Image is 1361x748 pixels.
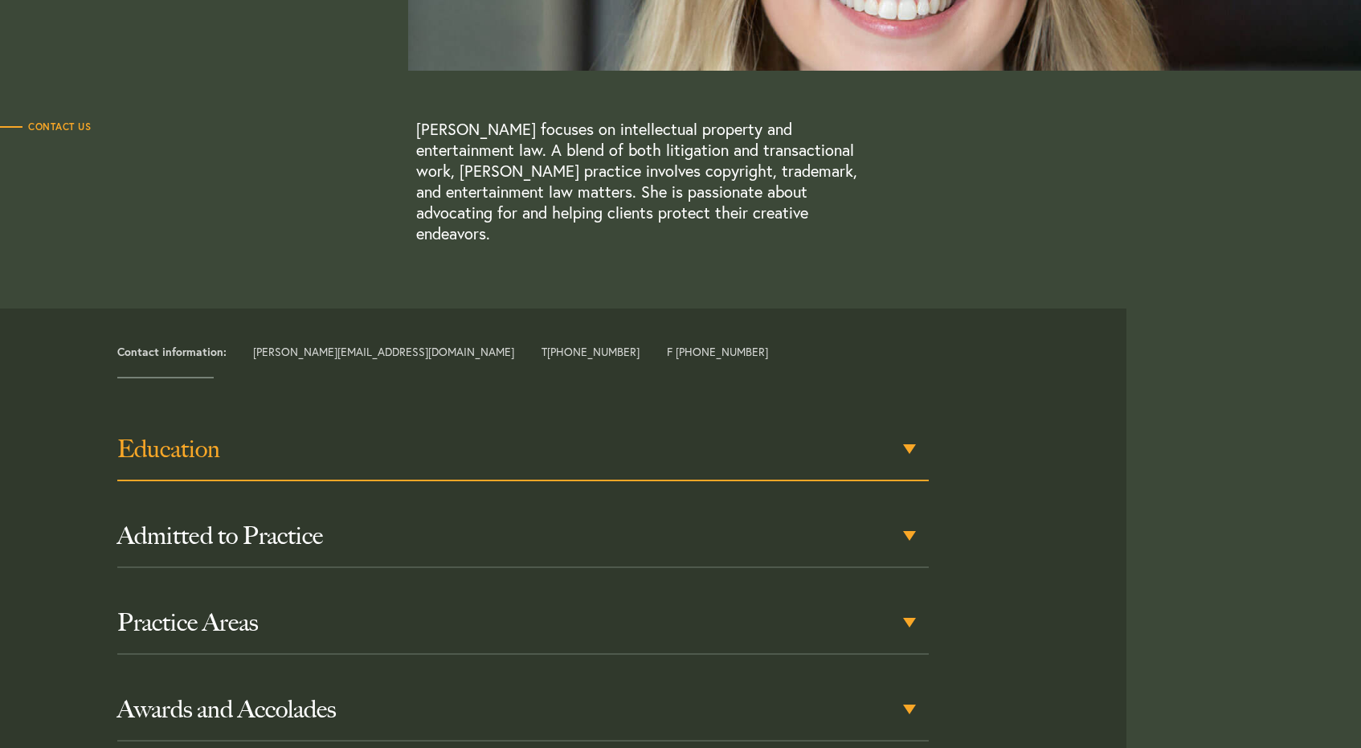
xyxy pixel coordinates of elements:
a: [PHONE_NUMBER] [547,344,640,359]
a: [PERSON_NAME][EMAIL_ADDRESS][DOMAIN_NAME] [253,344,514,359]
span: F [PHONE_NUMBER] [667,346,768,358]
h3: Admitted to Practice [117,521,929,550]
p: [PERSON_NAME] focuses on intellectual property and entertainment law. A blend of both litigation ... [416,119,873,244]
span: T [542,346,640,358]
h3: Education [117,435,929,464]
h3: Practice Areas [117,608,929,637]
strong: Contact information: [117,344,227,359]
h3: Awards and Accolades [117,695,929,724]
